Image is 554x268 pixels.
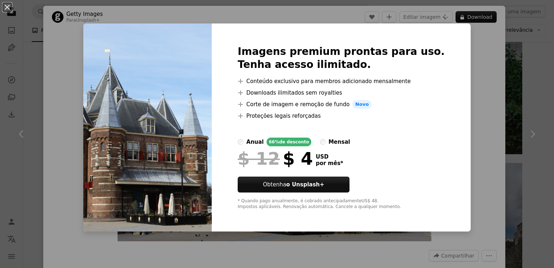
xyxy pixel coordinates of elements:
[329,139,350,145] font: mensal
[238,139,243,145] input: anual66%de desconto
[286,181,325,188] font: o Unsplash+
[246,113,321,119] font: Proteções legais reforçadas
[238,177,349,193] button: Obtenhao Unsplash+
[355,101,369,107] font: Novo
[238,198,362,203] font: * Quando pago anualmente, é cobrado antecipadamente
[263,181,286,188] font: Obtenha
[246,101,349,108] font: Corte de imagem e remoção de fundo
[238,59,371,70] font: Tenha acesso ilimitado.
[238,204,401,209] font: Impostos aplicáveis. Renovação automática. Cancele a qualquer momento.
[316,154,328,160] font: USD
[279,139,309,144] font: de desconto
[246,139,264,145] font: anual
[238,46,445,57] font: Imagens premium prontas para uso.
[269,139,279,144] font: 66%
[283,148,313,169] font: $ 4
[83,23,212,232] img: premium_photo-1694475052717-df3d93d3e6eb
[316,160,340,167] font: por mês
[238,148,280,169] font: $ 12
[320,139,326,145] input: mensal
[362,198,379,203] font: US$ 48.
[246,78,411,85] font: Conteúdo exclusivo para membros adicionado mensalmente
[246,90,342,96] font: Downloads ilimitados sem royalties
